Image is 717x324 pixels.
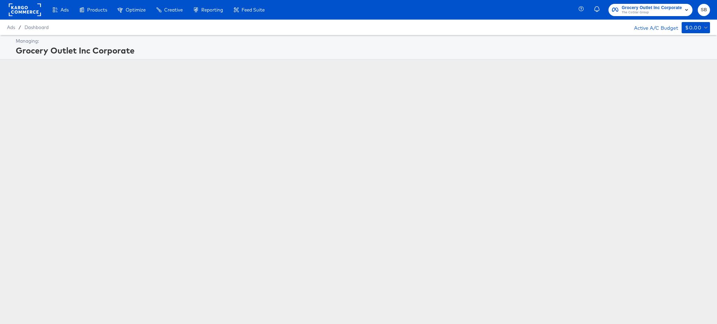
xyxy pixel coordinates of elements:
span: Ads [61,7,69,13]
button: SB [698,4,710,16]
span: Reporting [201,7,223,13]
button: $0.00 [682,22,710,33]
span: Products [87,7,107,13]
span: SB [701,6,707,14]
span: Grocery Outlet Inc Corporate [622,4,682,12]
div: Active A/C Budget [627,22,678,33]
span: Optimize [126,7,146,13]
span: Creative [164,7,183,13]
button: Grocery Outlet Inc CorporateThe CoStar Group [608,4,692,16]
div: Managing: [16,38,708,44]
span: Ads [7,24,15,30]
a: Dashboard [25,24,49,30]
span: / [15,24,25,30]
div: $0.00 [685,23,701,32]
span: The CoStar Group [622,10,682,15]
span: Feed Suite [242,7,265,13]
div: Grocery Outlet Inc Corporate [16,44,708,56]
